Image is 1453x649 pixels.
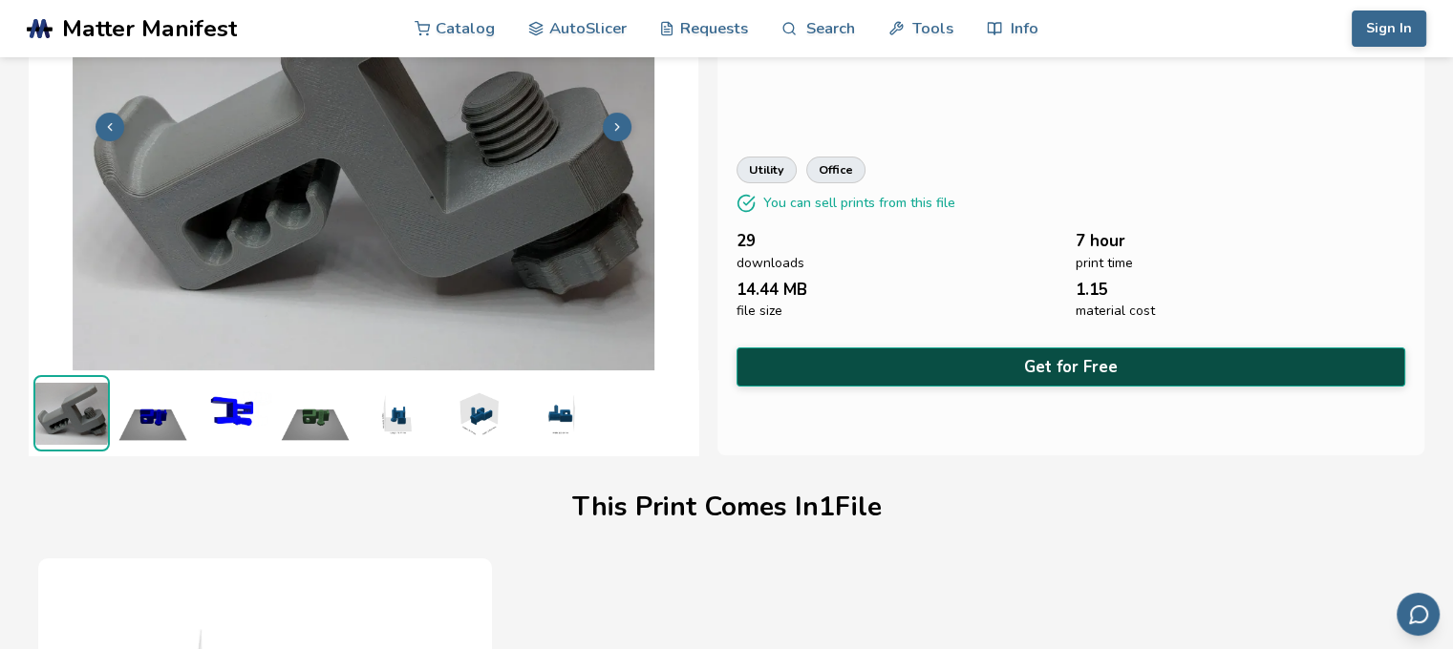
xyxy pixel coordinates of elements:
img: 1_3D_Dimensions [439,375,516,451]
img: 1_Print_Preview [277,375,353,451]
span: Matter Manifest [62,15,237,42]
span: downloads [737,256,804,271]
p: You can sell prints from this file [763,193,955,213]
img: 1_3D_Dimensions [521,375,597,451]
span: material cost [1076,304,1155,319]
span: file size [737,304,782,319]
span: 7 hour [1076,232,1125,250]
img: 1_3D_Dimensions [358,375,435,451]
button: Sign In [1352,10,1426,47]
span: 1.15 [1076,281,1108,299]
span: 14.44 MB [737,281,807,299]
a: utility [737,157,797,183]
span: print time [1076,256,1133,271]
a: office [806,157,865,183]
button: Get for Free [737,347,1405,387]
span: 29 [737,232,756,250]
h1: This Print Comes In 1 File [572,492,882,522]
button: Send feedback via email [1397,593,1440,636]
